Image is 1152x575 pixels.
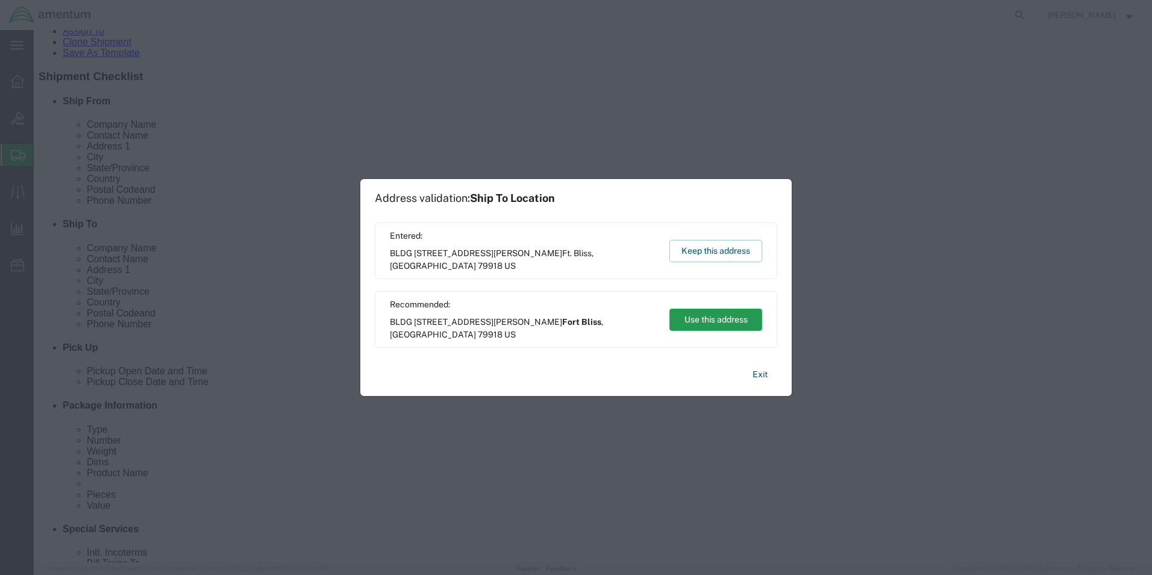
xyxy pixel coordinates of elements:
[743,364,777,385] button: Exit
[504,261,516,271] span: US
[375,192,555,205] h1: Address validation:
[390,316,658,341] span: BLDG [STREET_ADDRESS][PERSON_NAME] ,
[390,230,658,242] span: Entered:
[478,261,502,271] span: 79918
[562,317,601,327] span: Fort Bliss
[470,192,555,204] span: Ship To Location
[390,247,658,272] span: BLDG [STREET_ADDRESS][PERSON_NAME] ,
[390,261,476,271] span: [GEOGRAPHIC_DATA]
[478,330,502,339] span: 79918
[390,298,658,311] span: Recommended:
[504,330,516,339] span: US
[390,330,476,339] span: [GEOGRAPHIC_DATA]
[669,309,762,331] button: Use this address
[669,240,762,262] button: Keep this address
[562,248,592,258] span: Ft. Bliss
